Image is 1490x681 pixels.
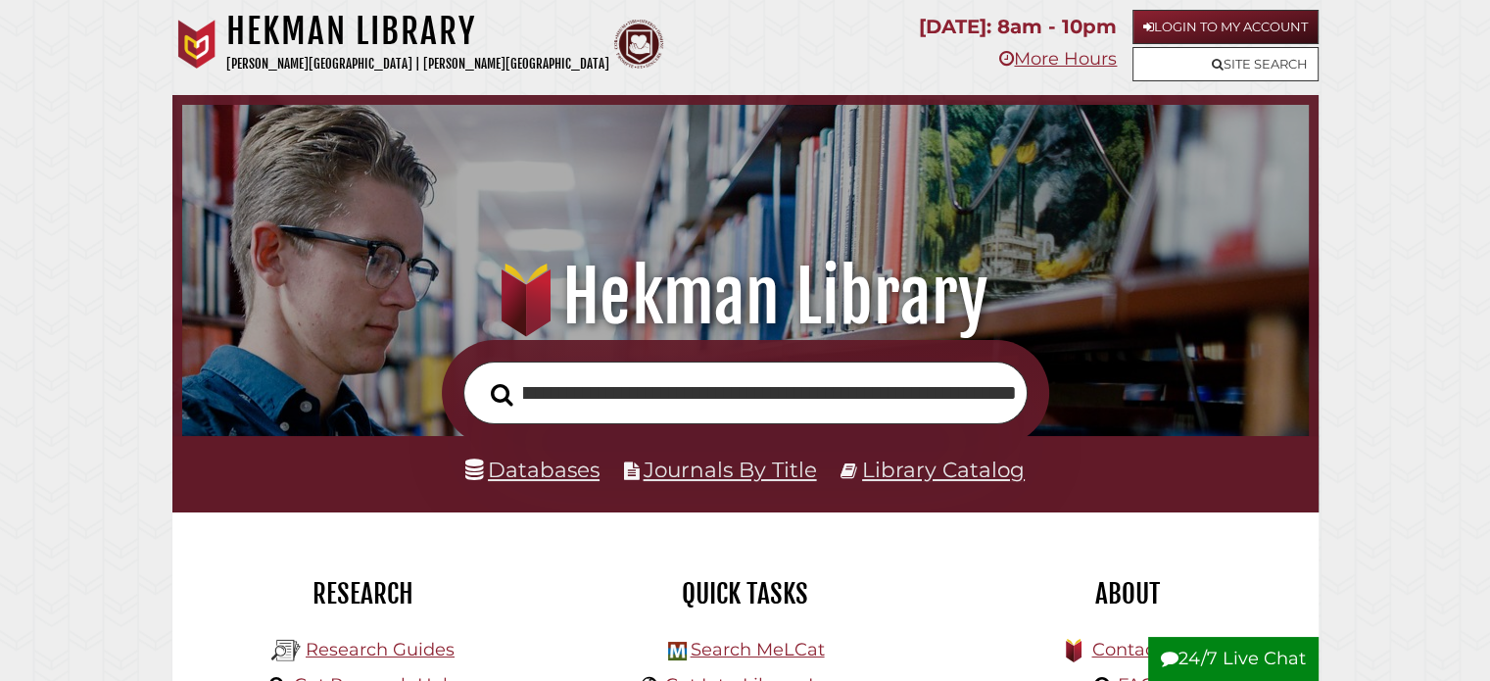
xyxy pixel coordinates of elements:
a: Site Search [1132,47,1319,81]
a: Research Guides [306,639,455,660]
a: Contact Us [1091,639,1188,660]
button: Search [481,377,523,412]
h1: Hekman Library [204,254,1285,340]
p: [DATE]: 8am - 10pm [919,10,1117,44]
a: Journals By Title [644,457,817,482]
img: Hekman Library Logo [271,636,301,665]
h2: Research [187,577,540,610]
h2: About [951,577,1304,610]
a: Login to My Account [1132,10,1319,44]
a: Library Catalog [862,457,1025,482]
h1: Hekman Library [226,10,609,53]
img: Calvin University [172,20,221,69]
img: Hekman Library Logo [668,642,687,660]
img: Calvin Theological Seminary [614,20,663,69]
h2: Quick Tasks [569,577,922,610]
a: More Hours [999,48,1117,70]
a: Search MeLCat [690,639,824,660]
a: Databases [465,457,600,482]
p: [PERSON_NAME][GEOGRAPHIC_DATA] | [PERSON_NAME][GEOGRAPHIC_DATA] [226,53,609,75]
i: Search [491,382,513,406]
